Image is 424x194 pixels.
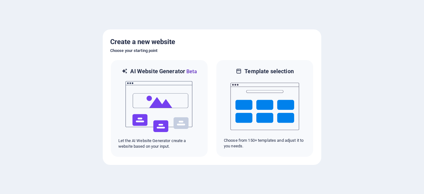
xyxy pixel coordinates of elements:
[224,138,306,149] p: Choose from 150+ templates and adjust it to you needs.
[130,68,197,75] h6: AI Website Generator
[185,69,197,74] span: Beta
[244,68,293,75] h6: Template selection
[216,59,314,157] div: Template selectionChoose from 150+ templates and adjust it to you needs.
[118,138,200,149] p: Let the AI Website Generator create a website based on your input.
[110,37,314,47] h5: Create a new website
[110,59,208,157] div: AI Website GeneratorBetaaiLet the AI Website Generator create a website based on your input.
[110,47,314,54] h6: Choose your starting point
[125,75,194,138] img: ai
